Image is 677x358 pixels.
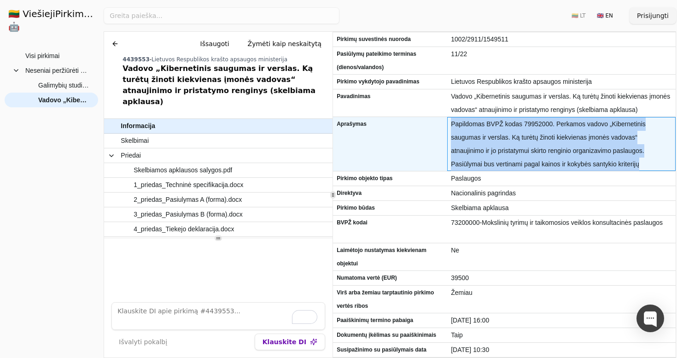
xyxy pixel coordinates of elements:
span: [DATE] 16:00 [451,314,672,327]
span: [DATE] 10:30 [451,343,672,357]
span: Galimybių studijos dėl viešojo ir privataus sektoriaus bendradarbiavimo krypčių nustatymo ir kibe... [38,78,89,92]
strong: .AI [92,8,106,19]
span: Susipažinimo su pasiūlymais data [337,343,444,357]
span: Aprašymas [337,117,444,131]
span: Neseniai peržiūrėti pirkimai [25,64,89,77]
div: Vadovo „Kibernetinis saugumas ir verslas. Ką turėtų žinoti kiekvienas įmonės vadovas“ atnaujinimo... [123,63,329,107]
span: Žemiau [451,286,672,299]
button: Žymėti kaip neskaitytą [240,35,329,52]
span: Lietuvos Respublikos krašto apsaugos ministerija [152,56,287,63]
span: Laimėtojo nustatymas kiekvienam objektui [337,244,444,270]
span: Skelbiamos apklausos salygos.pdf [134,164,232,177]
span: Pirkimų suvestinės nuoroda [337,33,444,46]
span: Priedai [121,149,141,162]
span: Vadovo „Kibernetinis saugumas ir verslas. Ką turėtų žinoti kiekvienas įmonės vadovas“ atnaujinimo... [451,90,672,117]
span: 2_priedas_Pasiulymas A (forma).docx [134,193,242,206]
span: 4_priedas_Tiekejo deklaracija.docx [134,223,234,236]
span: Informacija [121,119,155,133]
span: Ne [451,244,672,257]
span: Lietuvos Respublikos krašto apsaugos ministerija [451,75,672,88]
input: Greita paieška... [104,7,339,24]
span: Skelbimai [121,134,149,147]
span: Taip [451,329,672,342]
span: Paslaugos [451,172,672,185]
span: Visi pirkimai [25,49,59,63]
span: Paaiškinimų termino pabaiga [337,314,444,327]
button: 🇬🇧 EN [591,8,619,23]
span: Direktyva [337,187,444,200]
button: Išsaugoti [193,35,237,52]
span: 1002/2911/1549511 [451,33,672,46]
span: Nacionalinis pagrindas [451,187,672,200]
button: Klauskite DI [255,334,325,350]
span: 11/22 [451,47,672,61]
button: Prisijungti [630,7,676,24]
span: Numatoma vertė (EUR) [337,271,444,285]
span: 3_priedas_Pasiulymas B (forma).docx [134,208,243,221]
span: Pasiūlymų pateikimo terminas (dienos/valandos) [337,47,444,74]
div: - [123,56,329,63]
span: 1_priedas_Techninė specifikacija.docx [134,178,243,192]
span: Vadovo „Kibernetinis saugumas ir verslas. Ką turėtų žinoti kiekvienas įmonės vadovas“ atnaujinimo... [38,93,89,107]
span: Skelbiama apklausa [451,201,672,215]
span: BVPŽ kodai [337,216,444,229]
span: Virš arba žemiau tarptautinio pirkimo vertės ribos [337,286,444,313]
span: Pavadinimas [337,90,444,103]
textarea: To enrich screen reader interactions, please activate Accessibility in Grammarly extension settings [111,302,325,330]
span: 39500 [451,271,672,285]
span: 73200000-Mokslinių tyrimų ir taikomosios veiklos konsultacinės paslaugos [451,216,672,229]
span: Pirkimo būdas [337,201,444,215]
span: Pirkimo objekto tipas [337,172,444,185]
span: Papildomas BVPŽ kodas 79952000. Perkamos vadovo „Kibernetinis saugumas ir verslas. Ką turėtų žino... [451,117,672,171]
span: Pirkimo vykdytojo pavadinimas [337,75,444,88]
span: Dokumentų įkėlimas su paaiškinimais [337,329,444,342]
span: 4439553 [123,56,149,63]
